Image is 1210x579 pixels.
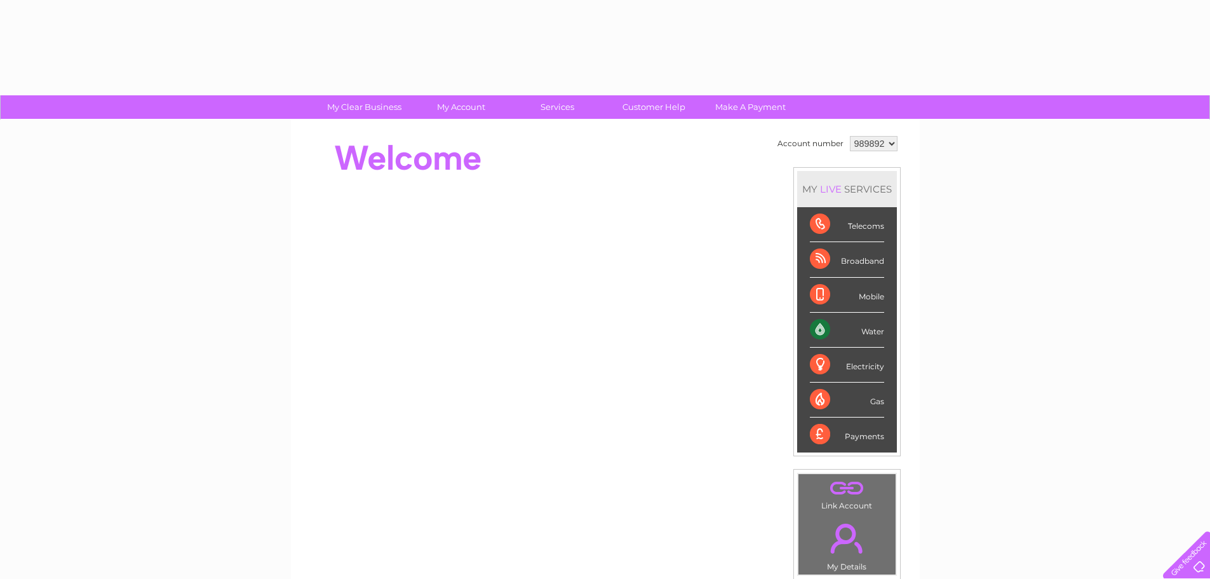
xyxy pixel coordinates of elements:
[312,95,417,119] a: My Clear Business
[810,278,884,313] div: Mobile
[810,383,884,418] div: Gas
[774,133,847,154] td: Account number
[698,95,803,119] a: Make A Payment
[798,473,896,514] td: Link Account
[505,95,610,119] a: Services
[802,477,892,500] a: .
[810,348,884,383] div: Electricity
[602,95,706,119] a: Customer Help
[810,418,884,452] div: Payments
[810,207,884,242] div: Telecoms
[798,513,896,575] td: My Details
[802,516,892,561] a: .
[817,183,844,195] div: LIVE
[810,242,884,277] div: Broadband
[810,313,884,348] div: Water
[797,171,897,207] div: MY SERVICES
[408,95,513,119] a: My Account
